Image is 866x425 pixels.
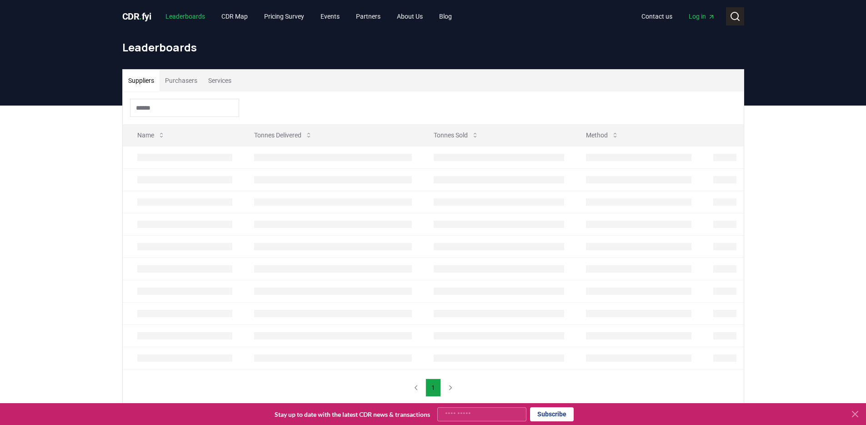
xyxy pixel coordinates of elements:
a: Blog [432,8,459,25]
a: Partners [349,8,388,25]
button: Tonnes Sold [426,126,486,144]
a: About Us [390,8,430,25]
span: CDR fyi [122,11,151,22]
button: Name [130,126,172,144]
button: Method [579,126,626,144]
h1: Leaderboards [122,40,744,55]
button: Purchasers [160,70,203,91]
a: Events [313,8,347,25]
a: Leaderboards [158,8,212,25]
button: Tonnes Delivered [247,126,320,144]
span: . [139,11,142,22]
button: 1 [425,379,441,397]
a: Pricing Survey [257,8,311,25]
a: Contact us [634,8,680,25]
span: Log in [689,12,715,21]
nav: Main [158,8,459,25]
button: Suppliers [123,70,160,91]
nav: Main [634,8,722,25]
a: Log in [681,8,722,25]
button: Services [203,70,237,91]
a: CDR Map [214,8,255,25]
a: CDR.fyi [122,10,151,23]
